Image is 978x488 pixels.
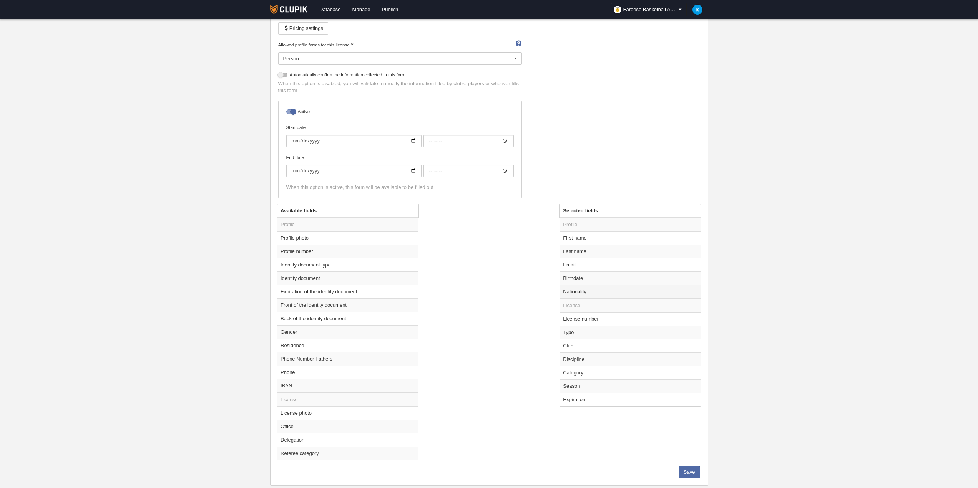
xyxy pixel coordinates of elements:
[286,124,514,147] label: Start date
[277,258,418,271] td: Identity document type
[277,245,418,258] td: Profile number
[560,231,701,245] td: First name
[277,366,418,379] td: Phone
[277,285,418,298] td: Expiration of the identity document
[277,393,418,407] td: License
[277,204,418,218] th: Available fields
[286,154,514,177] label: End date
[560,285,701,299] td: Nationality
[277,271,418,285] td: Identity document
[560,366,701,379] td: Category
[560,218,701,232] td: Profile
[277,352,418,366] td: Phone Number Fathers
[286,184,514,191] div: When this option is active, this form will be available to be filled out
[278,80,522,94] p: When this option is disabled, you will validate manually the information filled by clubs, players...
[283,56,299,61] span: Person
[286,108,514,117] label: Active
[692,5,702,15] img: c2l6ZT0zMHgzMCZmcz05JnRleHQ9SyZiZz0wMzliZTU%3D.png
[560,245,701,258] td: Last name
[560,339,701,352] td: Club
[277,218,418,232] td: Profile
[277,312,418,325] td: Back of the identity document
[423,135,514,147] input: Start date
[560,271,701,285] td: Birthdate
[560,204,701,218] th: Selected fields
[286,135,422,147] input: Start date
[560,393,701,406] td: Expiration
[351,43,353,45] i: Mandatory
[278,22,328,35] button: Pricing settings
[611,3,687,16] a: Faroese Basketball Association
[277,231,418,245] td: Profile photo
[277,433,418,447] td: Delegation
[277,325,418,339] td: Gender
[277,406,418,420] td: License photo
[560,299,701,313] td: License
[560,312,701,326] td: License number
[277,447,418,460] td: Referee category
[623,6,677,13] span: Faroese Basketball Association
[277,339,418,352] td: Residence
[270,5,307,14] img: Clupik
[277,420,418,433] td: Office
[277,298,418,312] td: Front of the identity document
[286,165,422,177] input: End date
[278,71,522,80] label: Automatically confirm the information collected in this form
[423,165,514,177] input: End date
[277,379,418,393] td: IBAN
[560,326,701,339] td: Type
[614,6,621,13] img: organizador.30x30.png
[278,41,522,48] label: Allowed profile forms for this license
[679,466,700,478] button: Save
[560,258,701,271] td: Email
[560,352,701,366] td: Discipline
[560,379,701,393] td: Season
